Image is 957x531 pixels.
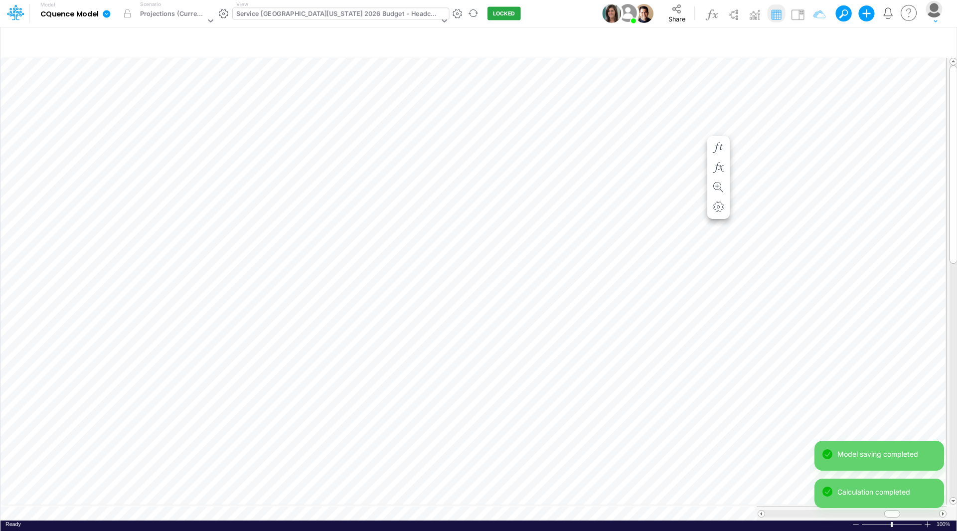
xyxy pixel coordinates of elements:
[602,4,621,23] img: User Image Icon
[937,521,952,528] span: 100%
[861,521,924,528] div: Zoom
[5,521,21,528] div: In Ready mode
[9,31,740,52] input: Type a title here
[668,15,685,22] span: Share
[852,521,860,529] div: Zoom Out
[891,522,893,527] div: Zoom
[937,521,952,528] div: Zoom level
[658,1,696,26] button: Share
[882,7,894,19] a: Notifications
[236,9,439,20] div: Service [GEOGRAPHIC_DATA][US_STATE] 2026 Budget - Headcount
[837,487,936,497] div: Calculation completed
[140,9,205,20] div: Projections (Current)
[40,2,55,8] label: Model
[5,521,21,527] span: Ready
[617,2,639,24] img: User Image Icon
[635,4,653,23] img: User Image Icon
[924,521,932,528] div: Zoom In
[40,10,99,19] b: CQuence Model
[236,0,248,8] label: View
[487,7,521,20] button: LOCKED
[837,449,936,459] div: Model saving completed
[140,0,160,8] label: Scenario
